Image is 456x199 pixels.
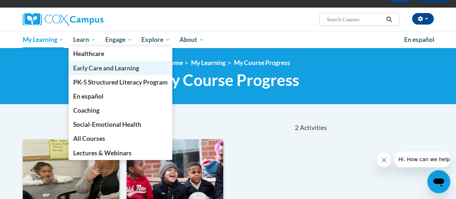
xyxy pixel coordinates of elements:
img: Cox Campus [23,13,103,26]
span: En español [404,36,434,43]
iframe: Message from company [394,151,450,167]
a: En español [68,89,172,103]
a: En español [399,32,439,47]
input: Search Courses [326,15,384,24]
a: My Learning [191,59,226,66]
a: About [175,31,209,48]
span: En español [73,92,103,100]
a: Healthcare [68,47,172,61]
a: Social-Emotional Health [68,117,172,131]
span: My Course Progress [157,70,299,90]
span: Lectures & Webinars [73,149,132,157]
iframe: Close message [377,153,391,167]
span: About [180,35,204,44]
a: Learn [68,31,101,48]
span: Engage [105,35,132,44]
a: All Courses [68,131,172,146]
button: Search [384,15,394,24]
span: Early Care and Learning [73,64,139,72]
span: Healthcare [73,50,104,57]
span: My Learning [22,35,64,44]
span: Learn [73,35,96,44]
iframe: Button to launch messaging window [427,170,450,193]
a: Cox Campus [23,13,152,26]
a: My Course Progress [234,59,290,66]
a: PK-5 Structured Literacy Program [68,75,172,89]
div: Main menu [17,31,439,48]
a: Engage [101,31,137,48]
span: Hi. How can we help? [4,5,58,11]
span: Coaching [73,107,99,114]
a: Lectures & Webinars [68,146,172,160]
a: My Learning [18,31,69,48]
a: Explore [137,31,175,48]
a: Early Care and Learning [68,61,172,75]
button: Account Settings [412,13,434,25]
span: PK-5 Structured Literacy Program [73,78,168,86]
span: Activities [300,124,327,132]
span: All Courses [73,135,105,142]
span: 2 [295,124,298,132]
span: Social-Emotional Health [73,121,141,128]
a: Home [166,59,183,66]
span: Explore [141,35,170,44]
a: Coaching [68,103,172,117]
